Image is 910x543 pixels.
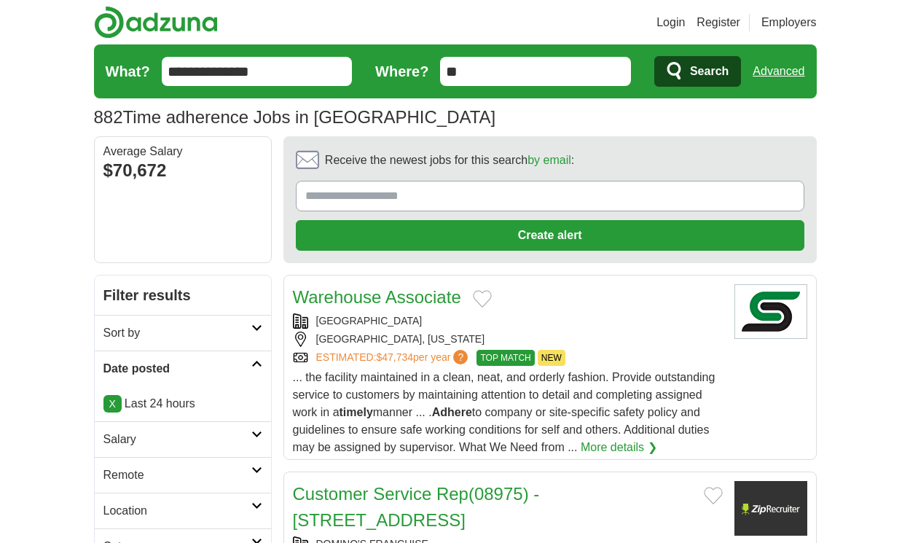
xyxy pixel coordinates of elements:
[538,350,565,366] span: NEW
[103,431,251,448] h2: Salary
[103,395,262,413] p: Last 24 hours
[376,351,413,363] span: $47,734
[432,406,472,418] strong: Adhere
[103,502,251,520] h2: Location
[94,6,218,39] img: Adzuna logo
[106,60,150,82] label: What?
[95,276,271,315] h2: Filter results
[761,14,817,31] a: Employers
[340,406,373,418] strong: timely
[325,152,574,169] span: Receive the newest jobs for this search :
[94,107,496,127] h1: Time adherence Jobs in [GEOGRAPHIC_DATA]
[704,487,723,504] button: Add to favorite jobs
[103,146,262,157] div: Average Salary
[697,14,740,31] a: Register
[103,324,251,342] h2: Sort by
[316,350,471,366] a: ESTIMATED:$47,734per year?
[293,371,715,453] span: ... the facility maintained in a clean, neat, and orderly fashion. Provide outstanding service to...
[95,457,271,493] a: Remote
[95,315,271,351] a: Sort by
[296,220,804,251] button: Create alert
[94,104,123,130] span: 882
[103,466,251,484] h2: Remote
[103,157,262,184] div: $70,672
[753,57,804,86] a: Advanced
[476,350,534,366] span: TOP MATCH
[95,421,271,457] a: Salary
[734,284,807,339] img: Saddle Creek Logistics logo
[581,439,657,456] a: More details ❯
[656,14,685,31] a: Login
[654,56,741,87] button: Search
[95,493,271,528] a: Location
[103,360,251,378] h2: Date posted
[734,481,807,536] img: Company logo
[690,57,729,86] span: Search
[103,395,122,413] a: X
[473,290,492,308] button: Add to favorite jobs
[527,154,571,166] a: by email
[293,332,723,347] div: [GEOGRAPHIC_DATA], [US_STATE]
[293,287,461,307] a: Warehouse Associate
[95,351,271,386] a: Date posted
[453,350,468,364] span: ?
[375,60,428,82] label: Where?
[293,484,540,530] a: Customer Service Rep(08975) - [STREET_ADDRESS]
[316,315,423,327] a: [GEOGRAPHIC_DATA]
